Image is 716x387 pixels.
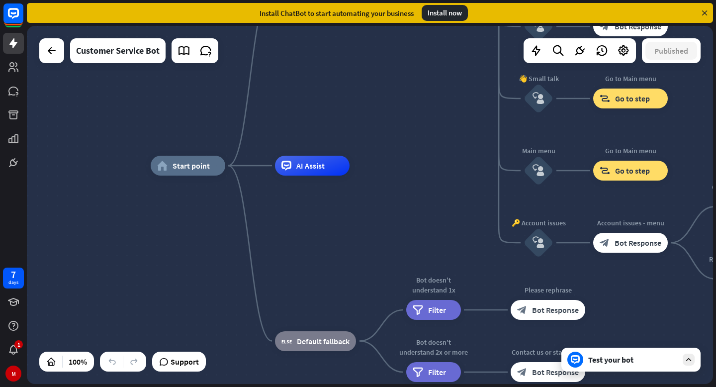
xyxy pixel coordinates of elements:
[413,305,423,315] i: filter
[615,21,661,31] span: Bot Response
[509,218,568,228] div: 🔑 Account issues
[509,74,568,84] div: 👋 Small talk
[281,336,292,346] i: block_fallback
[399,337,468,357] div: Bot doesn't understand 2x or more
[521,32,716,387] iframe: LiveChat chat widget
[8,279,18,286] div: days
[5,366,21,382] div: M
[260,8,414,18] div: Install ChatBot to start automating your business
[517,367,527,377] i: block_bot_response
[399,275,468,295] div: Bot doesn't understand 1x
[66,354,90,370] div: 100%
[14,340,23,349] div: 1
[503,347,593,357] div: Contact us or start again
[413,367,423,377] i: filter
[171,354,199,370] span: Support
[157,161,168,171] i: home_2
[600,21,610,31] i: block_bot_response
[3,268,24,289] a: 7 days
[173,161,210,171] span: Start point
[509,146,568,156] div: Main menu
[11,270,16,279] div: 7
[76,38,160,63] div: Customer Service Bot
[296,161,325,171] span: AI Assist
[422,5,468,21] div: Install now
[428,367,446,377] span: Filter
[517,305,527,315] i: block_bot_response
[503,285,593,295] div: Please rephrase
[428,305,446,315] span: Filter
[533,20,544,32] i: block_user_input
[297,336,350,346] span: Default fallback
